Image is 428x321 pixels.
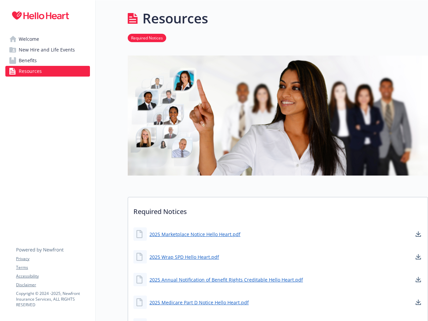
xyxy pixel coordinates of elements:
a: download document [414,253,422,261]
a: 2025 Medicare Part D Notice Hello Heart.pdf [149,299,249,306]
span: New Hire and Life Events [19,44,75,55]
a: Welcome [5,34,90,44]
a: Disclaimer [16,282,90,288]
span: Benefits [19,55,37,66]
p: Copyright © 2024 - 2025 , Newfront Insurance Services, ALL RIGHTS RESERVED [16,291,90,308]
a: 2025 Wrap SPD Hello Heart.pdf [149,253,219,260]
span: Welcome [19,34,39,44]
a: 2025 Annual Notification of Benefit Rights Creditable Hello Heart.pdf [149,276,303,283]
a: download document [414,230,422,238]
p: Required Notices [128,197,428,222]
span: Resources [19,66,42,77]
a: Terms [16,264,90,271]
h1: Resources [142,8,208,28]
a: download document [414,298,422,306]
a: 2025 Marketplace Notice Hello Heart.pdf [149,231,240,238]
a: Required Notices [128,34,166,41]
a: New Hire and Life Events [5,44,90,55]
img: resources page banner [128,56,428,176]
a: download document [414,276,422,284]
a: Resources [5,66,90,77]
a: Benefits [5,55,90,66]
a: Accessibility [16,273,90,279]
a: Privacy [16,256,90,262]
